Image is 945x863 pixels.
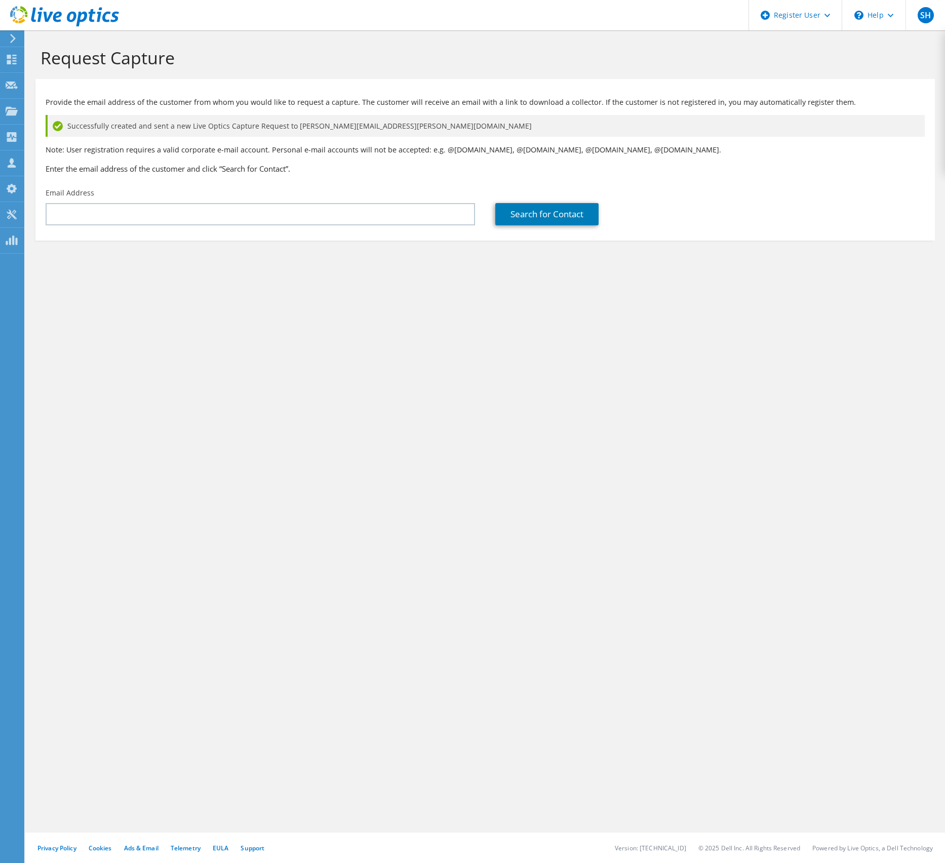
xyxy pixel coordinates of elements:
[41,47,925,68] h1: Request Capture
[241,844,264,852] a: Support
[213,844,228,852] a: EULA
[854,11,863,20] svg: \n
[46,188,94,198] label: Email Address
[46,144,925,155] p: Note: User registration requires a valid corporate e-mail account. Personal e-mail accounts will ...
[89,844,112,852] a: Cookies
[918,7,934,23] span: SH
[67,121,532,132] span: Successfully created and sent a new Live Optics Capture Request to [PERSON_NAME][EMAIL_ADDRESS][P...
[698,844,800,852] li: © 2025 Dell Inc. All Rights Reserved
[124,844,159,852] a: Ads & Email
[46,97,925,108] p: Provide the email address of the customer from whom you would like to request a capture. The cust...
[46,163,925,174] h3: Enter the email address of the customer and click “Search for Contact”.
[171,844,201,852] a: Telemetry
[615,844,686,852] li: Version: [TECHNICAL_ID]
[37,844,76,852] a: Privacy Policy
[812,844,933,852] li: Powered by Live Optics, a Dell Technology
[495,203,599,225] a: Search for Contact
